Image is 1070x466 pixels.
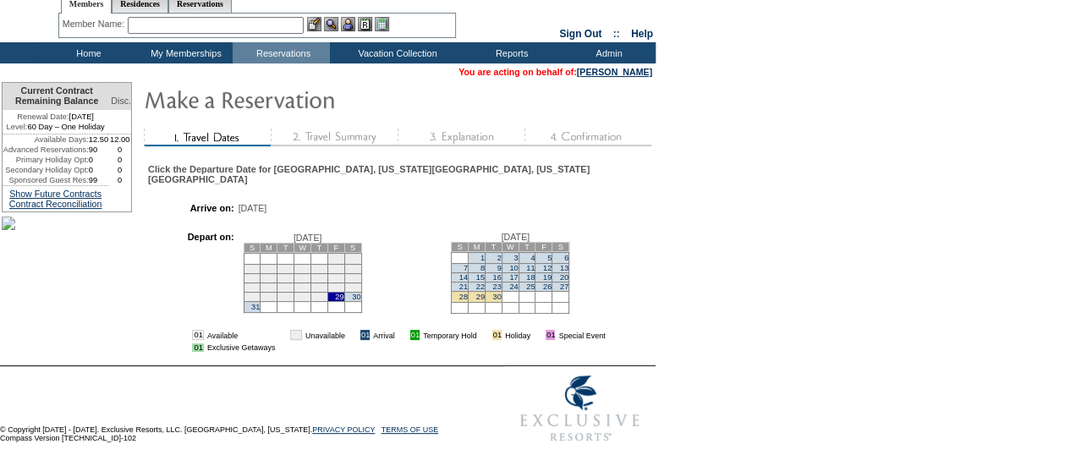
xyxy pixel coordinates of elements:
[452,242,469,251] td: S
[324,17,338,31] img: View
[504,366,656,451] img: Exclusive Resorts
[244,243,261,252] td: S
[558,330,605,340] td: Special Event
[543,273,551,282] a: 19
[461,42,558,63] td: Reports
[476,293,485,301] a: 29
[459,282,468,291] a: 21
[501,232,530,242] span: [DATE]
[459,273,468,282] a: 14
[480,254,485,262] a: 1
[294,243,311,252] td: W
[352,293,360,301] a: 30
[9,199,102,209] a: Contract Reconciliation
[526,273,535,282] a: 18
[310,243,327,252] td: T
[398,331,407,339] img: i.gif
[344,243,361,252] td: S
[492,330,502,340] td: 01
[485,242,502,251] td: T
[543,282,551,291] a: 26
[63,17,128,31] div: Member Name:
[535,242,552,251] td: F
[547,254,551,262] a: 5
[534,331,542,339] img: i.gif
[233,42,330,63] td: Reservations
[631,28,653,40] a: Help
[192,343,203,352] td: 01
[559,28,601,40] a: Sign Out
[278,331,287,339] img: i.gif
[344,273,361,282] td: 16
[459,293,468,301] a: 28
[327,292,344,301] td: 29
[135,42,233,63] td: My Memberships
[564,254,568,262] a: 6
[344,282,361,292] td: 23
[492,293,501,301] a: 30
[207,330,276,340] td: Available
[294,264,311,273] td: 6
[3,155,89,165] td: Primary Holiday Opt:
[558,42,656,63] td: Admin
[327,264,344,273] td: 8
[613,28,620,40] span: ::
[524,129,651,146] img: step4_state1.gif
[305,330,345,340] td: Unavailable
[327,243,344,252] td: F
[526,264,535,272] a: 11
[3,145,89,155] td: Advanced Reservations:
[310,282,327,292] td: 21
[410,330,420,340] td: 01
[560,273,568,282] a: 20
[509,282,518,291] a: 24
[509,273,518,282] a: 17
[277,273,294,282] td: 12
[108,145,131,155] td: 0
[108,155,131,165] td: 0
[398,129,524,146] img: step3_state1.gif
[476,282,485,291] a: 22
[327,253,344,264] td: 1
[89,165,109,175] td: 0
[108,175,131,185] td: 0
[560,282,568,291] a: 27
[344,253,361,264] td: 2
[294,233,322,243] span: [DATE]
[330,42,461,63] td: Vacation Collection
[519,242,535,251] td: T
[497,264,502,272] a: 9
[476,273,485,282] a: 15
[156,232,233,318] td: Depart on:
[492,273,501,282] a: 16
[513,254,518,262] a: 3
[277,282,294,292] td: 19
[277,292,294,301] td: 26
[244,273,261,282] td: 10
[2,217,15,230] img: RDM-Risco-PU-033.jpg
[111,96,131,106] span: Disc.
[497,254,502,262] a: 2
[251,303,260,311] a: 31
[505,330,530,340] td: Holiday
[492,282,501,291] a: 23
[480,264,485,272] a: 8
[89,145,109,155] td: 90
[89,155,109,165] td: 0
[310,264,327,273] td: 7
[261,273,277,282] td: 11
[458,67,652,77] span: You are acting on behalf of:
[244,282,261,292] td: 17
[310,292,327,301] td: 28
[469,242,486,251] td: M
[239,203,267,213] span: [DATE]
[261,282,277,292] td: 18
[3,83,108,110] td: Current Contract Remaining Balance
[38,42,135,63] td: Home
[277,264,294,273] td: 5
[381,425,439,434] a: TERMS OF USE
[271,129,398,146] img: step2_state1.gif
[509,264,518,272] a: 10
[277,243,294,252] td: T
[312,425,375,434] a: PRIVACY POLICY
